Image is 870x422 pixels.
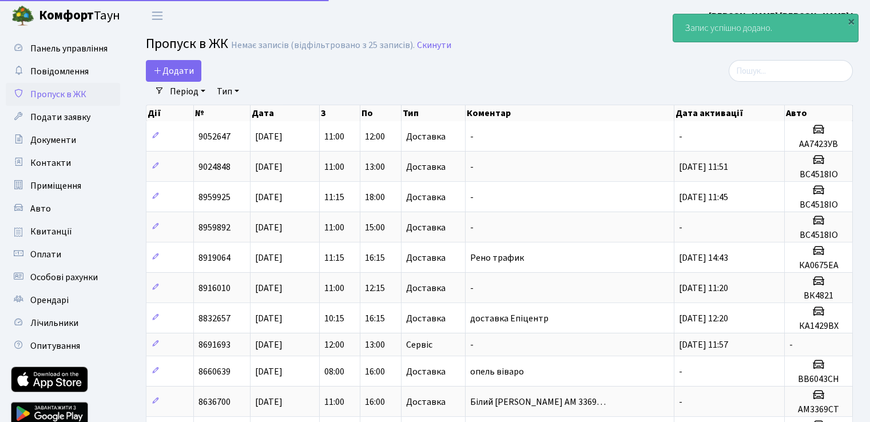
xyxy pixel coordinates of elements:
a: Авто [6,197,120,220]
h5: ВC4518ІО [789,230,848,241]
span: Особові рахунки [30,271,98,284]
h5: ВК4821 [789,290,848,301]
span: 8959925 [198,191,231,204]
span: 11:00 [324,396,344,408]
span: 16:15 [365,312,385,325]
span: - [470,339,474,351]
span: Додати [153,65,194,77]
span: 12:00 [324,339,344,351]
th: Авто [785,105,853,121]
a: Пропуск в ЖК [6,83,120,106]
a: Контакти [6,152,120,174]
span: 18:00 [365,191,385,204]
span: - [679,130,682,143]
span: 12:15 [365,282,385,294]
a: Тип [212,82,244,101]
a: Орендарі [6,289,120,312]
span: - [679,396,682,408]
th: № [194,105,251,121]
span: 11:00 [324,161,344,173]
h5: ВС4518ІО [789,169,848,180]
span: Доставка [406,132,446,141]
a: Документи [6,129,120,152]
a: Оплати [6,243,120,266]
a: Квитанції [6,220,120,243]
span: - [470,130,474,143]
div: Немає записів (відфільтровано з 25 записів). [231,40,415,51]
span: [DATE] [255,396,283,408]
h5: АА7423УВ [789,139,848,150]
span: [DATE] 11:57 [679,339,728,351]
span: Доставка [406,193,446,202]
span: - [470,282,474,294]
span: 8959892 [198,221,231,234]
span: [DATE] 11:20 [679,282,728,294]
h5: ВВ6043СН [789,374,848,385]
span: [DATE] [255,130,283,143]
span: Доставка [406,284,446,293]
a: Скинути [417,40,451,51]
span: Доставка [406,253,446,262]
div: Запис успішно додано. [673,14,858,42]
span: Документи [30,134,76,146]
th: По [360,105,402,121]
a: Приміщення [6,174,120,197]
th: Дата активації [674,105,785,121]
h5: КА1429ВХ [789,321,848,332]
button: Переключити навігацію [143,6,172,25]
span: Доставка [406,223,446,232]
span: 13:00 [365,339,385,351]
a: Лічильники [6,312,120,335]
span: Сервіс [406,340,432,349]
span: Квитанції [30,225,72,238]
span: Пропуск в ЖК [146,34,228,54]
span: 13:00 [365,161,385,173]
span: Опитування [30,340,80,352]
a: Період [165,82,210,101]
span: - [789,339,793,351]
a: [PERSON_NAME] [PERSON_NAME] І. [709,9,856,23]
img: logo.png [11,5,34,27]
h5: КА0675ЕА [789,260,848,271]
span: 11:00 [324,130,344,143]
span: 8916010 [198,282,231,294]
span: Доставка [406,314,446,323]
th: З [320,105,361,121]
a: Особові рахунки [6,266,120,289]
span: - [470,191,474,204]
span: [DATE] [255,221,283,234]
span: Доставка [406,367,446,376]
span: [DATE] [255,191,283,204]
a: Повідомлення [6,60,120,83]
span: Пропуск в ЖК [30,88,86,101]
div: × [845,15,857,27]
span: 16:00 [365,365,385,378]
span: 8832657 [198,312,231,325]
span: 15:00 [365,221,385,234]
span: 08:00 [324,365,344,378]
th: Коментар [466,105,674,121]
span: 12:00 [365,130,385,143]
a: Панель управління [6,37,120,60]
span: Контакти [30,157,71,169]
span: Доставка [406,397,446,407]
span: Оплати [30,248,61,261]
span: - [470,161,474,173]
span: Авто [30,202,51,215]
h5: ВС4518ІО [789,200,848,210]
span: 11:00 [324,221,344,234]
a: Опитування [6,335,120,357]
h5: АМ3369СТ [789,404,848,415]
span: - [470,221,474,234]
span: [DATE] [255,161,283,173]
span: Повідомлення [30,65,89,78]
span: Таун [39,6,120,26]
span: [DATE] 11:51 [679,161,728,173]
span: [DATE] 12:20 [679,312,728,325]
span: Доставка [406,162,446,172]
span: - [679,365,682,378]
b: Комфорт [39,6,94,25]
span: [DATE] 11:45 [679,191,728,204]
span: [DATE] 14:43 [679,252,728,264]
span: 9024848 [198,161,231,173]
